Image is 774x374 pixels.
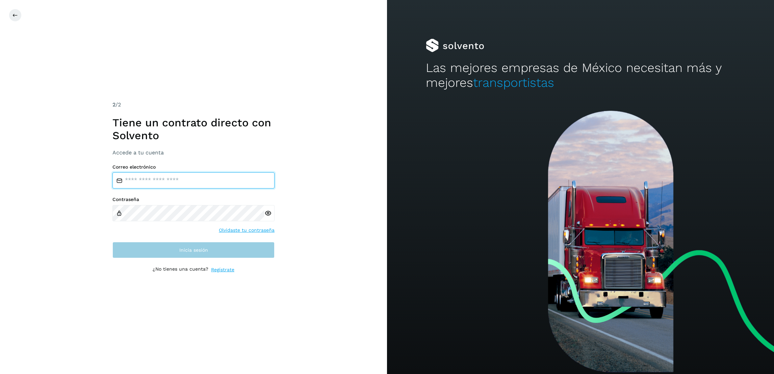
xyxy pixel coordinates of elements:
[112,101,115,108] span: 2
[112,242,275,258] button: Inicia sesión
[112,197,275,202] label: Contraseña
[112,101,275,109] div: /2
[112,116,275,142] h1: Tiene un contrato directo con Solvento
[112,149,275,156] h3: Accede a tu cuenta
[473,75,554,90] span: transportistas
[112,164,275,170] label: Correo electrónico
[211,266,234,273] a: Regístrate
[179,248,208,252] span: Inicia sesión
[219,227,275,234] a: Olvidaste tu contraseña
[426,60,736,91] h2: Las mejores empresas de México necesitan más y mejores
[153,266,208,273] p: ¿No tienes una cuenta?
